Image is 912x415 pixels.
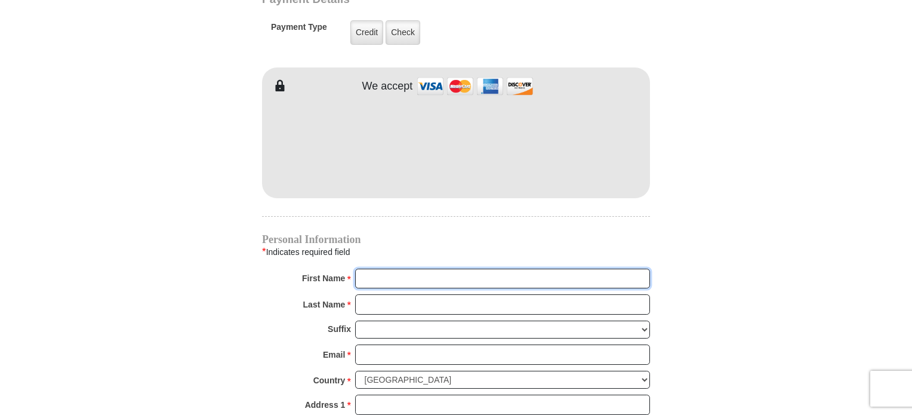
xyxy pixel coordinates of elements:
label: Check [386,20,420,45]
strong: Country [313,372,346,389]
strong: Suffix [328,321,351,337]
label: Credit [350,20,383,45]
h4: Personal Information [262,235,650,244]
strong: Email [323,346,345,363]
h4: We accept [362,80,413,93]
strong: Last Name [303,296,346,313]
img: credit cards accepted [415,73,535,99]
strong: First Name [302,270,345,287]
h5: Payment Type [271,22,327,38]
div: Indicates required field [262,244,650,260]
strong: Address 1 [305,396,346,413]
